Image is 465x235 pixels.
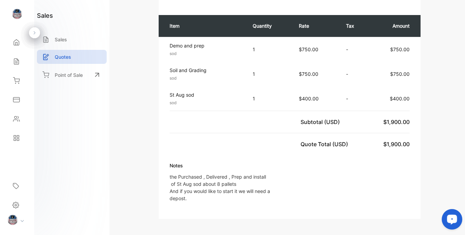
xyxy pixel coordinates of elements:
[301,118,343,126] p: Subtotal (USD)
[55,71,83,79] p: Point of Sale
[55,36,67,43] p: Sales
[383,141,410,148] span: $1,900.00
[37,50,107,64] a: Quotes
[170,173,271,202] p: the Purchased , Delivered , Prep and install of St Aug sod about 8 pallets And if you would like ...
[253,22,285,29] p: Quantity
[346,46,363,53] p: -
[170,51,245,57] p: sod
[436,206,465,235] iframe: LiveChat chat widget
[301,140,351,148] p: Quote Total (USD)
[253,70,285,78] p: 1
[37,67,107,82] a: Point of Sale
[12,9,22,19] img: logo
[170,162,271,169] p: Notes
[37,32,107,46] a: Sales
[299,46,318,52] span: $750.00
[383,119,410,125] span: $1,900.00
[346,70,363,78] p: -
[390,71,410,77] span: $750.00
[346,95,363,102] p: -
[170,75,245,81] p: sod
[376,22,410,29] p: Amount
[346,22,363,29] p: Tax
[299,71,318,77] span: $750.00
[8,215,18,225] img: profile
[170,42,245,49] p: Demo and prep
[299,96,319,101] span: $400.00
[299,22,332,29] p: Rate
[390,96,410,101] span: $400.00
[170,91,245,98] p: St Aug sod
[37,11,53,20] h1: sales
[170,67,245,74] p: Soil and Grading
[390,46,410,52] span: $750.00
[170,100,245,106] p: sod
[170,22,239,29] p: Item
[253,95,285,102] p: 1
[253,46,285,53] p: 1
[55,53,71,60] p: Quotes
